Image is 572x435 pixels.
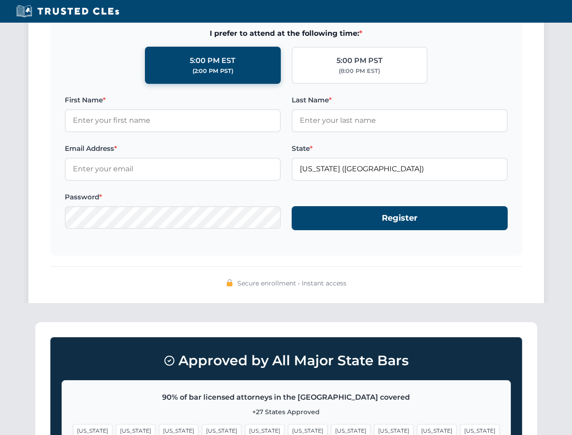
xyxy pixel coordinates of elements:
[65,158,281,180] input: Enter your email
[62,348,511,373] h3: Approved by All Major State Bars
[65,28,508,39] span: I prefer to attend at the following time:
[292,109,508,132] input: Enter your last name
[336,55,383,67] div: 5:00 PM PST
[65,192,281,203] label: Password
[292,143,508,154] label: State
[65,95,281,106] label: First Name
[192,67,233,76] div: (2:00 PM PST)
[65,143,281,154] label: Email Address
[339,67,380,76] div: (8:00 PM EST)
[73,391,500,403] p: 90% of bar licensed attorneys in the [GEOGRAPHIC_DATA] covered
[226,279,233,286] img: 🔒
[190,55,236,67] div: 5:00 PM EST
[14,5,122,18] img: Trusted CLEs
[292,95,508,106] label: Last Name
[73,407,500,417] p: +27 States Approved
[237,278,346,288] span: Secure enrollment • Instant access
[292,158,508,180] input: Kentucky (KY)
[65,109,281,132] input: Enter your first name
[292,206,508,230] button: Register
